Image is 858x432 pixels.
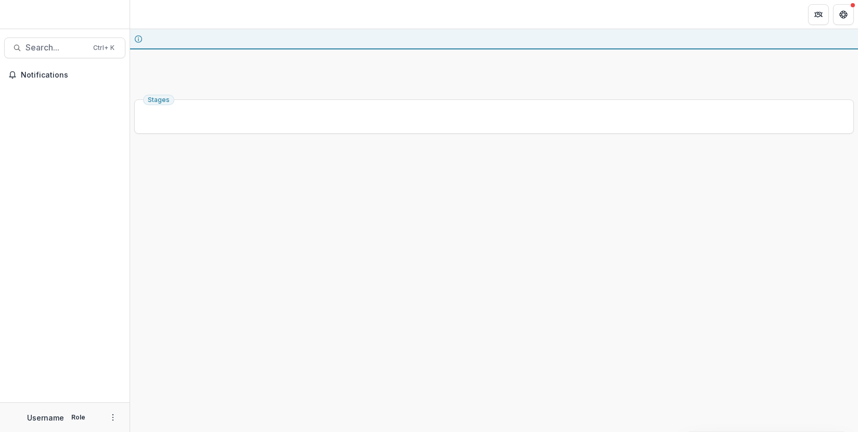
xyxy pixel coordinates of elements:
[68,413,88,422] p: Role
[21,71,121,80] span: Notifications
[148,96,170,104] span: Stages
[4,67,125,83] button: Notifications
[91,42,117,54] div: Ctrl + K
[808,4,829,25] button: Partners
[27,412,64,423] p: Username
[833,4,854,25] button: Get Help
[25,43,87,53] span: Search...
[107,411,119,424] button: More
[4,37,125,58] button: Search...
